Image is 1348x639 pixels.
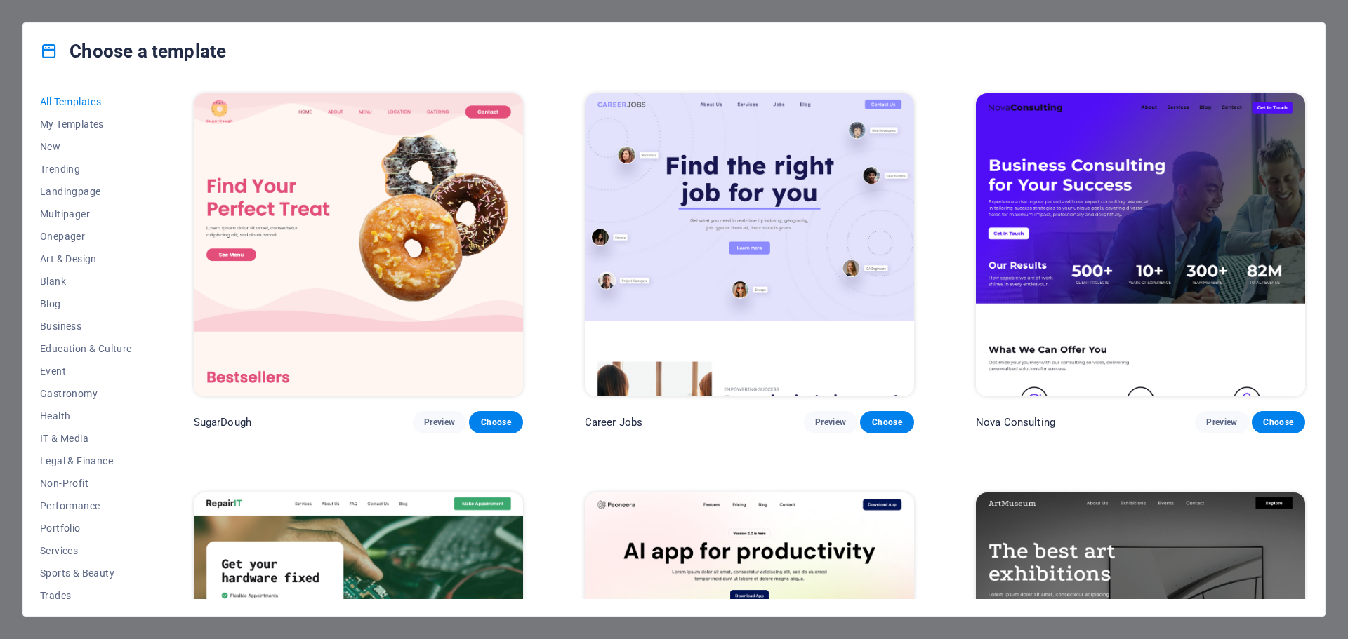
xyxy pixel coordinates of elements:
button: Multipager [40,203,132,225]
span: Gastronomy [40,388,132,399]
button: Trades [40,584,132,607]
span: Legal & Finance [40,455,132,466]
button: New [40,135,132,158]
button: Education & Culture [40,337,132,360]
button: Onepager [40,225,132,248]
h4: Choose a template [40,40,226,62]
button: Gastronomy [40,382,132,405]
span: Non-Profit [40,478,132,489]
button: Trending [40,158,132,180]
span: Blog [40,298,132,309]
button: Non-Profit [40,472,132,495]
span: Trending [40,163,132,175]
span: Multipager [40,208,132,220]
span: Preview [424,417,455,428]
button: Landingpage [40,180,132,203]
button: Preview [804,411,857,433]
span: Choose [480,417,511,428]
span: Services [40,545,132,556]
button: IT & Media [40,427,132,450]
button: Performance [40,495,132,517]
span: Trades [40,590,132,601]
button: Blank [40,270,132,292]
span: Portfolio [40,523,132,534]
span: Onepager [40,231,132,242]
span: Art & Design [40,253,132,264]
button: Services [40,539,132,562]
span: IT & Media [40,433,132,444]
span: Education & Culture [40,343,132,354]
span: Business [40,321,132,332]
p: Career Jobs [585,415,643,429]
button: Business [40,315,132,337]
span: Preview [1206,417,1237,428]
span: Health [40,410,132,422]
button: Sports & Beauty [40,562,132,584]
span: My Templates [40,119,132,130]
img: SugarDough [194,93,523,396]
span: Landingpage [40,186,132,197]
button: All Templates [40,90,132,113]
span: Choose [1263,417,1294,428]
button: Event [40,360,132,382]
span: Event [40,365,132,377]
button: Choose [1252,411,1305,433]
img: Career Jobs [585,93,914,396]
span: Blank [40,276,132,287]
span: Performance [40,500,132,511]
button: Portfolio [40,517,132,539]
span: Sports & Beauty [40,567,132,579]
button: Legal & Finance [40,450,132,472]
p: SugarDough [194,415,251,429]
span: New [40,141,132,152]
button: Art & Design [40,248,132,270]
img: Nova Consulting [976,93,1305,396]
button: Preview [413,411,466,433]
button: Blog [40,292,132,315]
span: Preview [815,417,846,428]
button: Choose [860,411,913,433]
button: Choose [469,411,522,433]
span: All Templates [40,96,132,107]
button: Health [40,405,132,427]
span: Choose [871,417,902,428]
button: Preview [1195,411,1248,433]
p: Nova Consulting [976,415,1055,429]
button: My Templates [40,113,132,135]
